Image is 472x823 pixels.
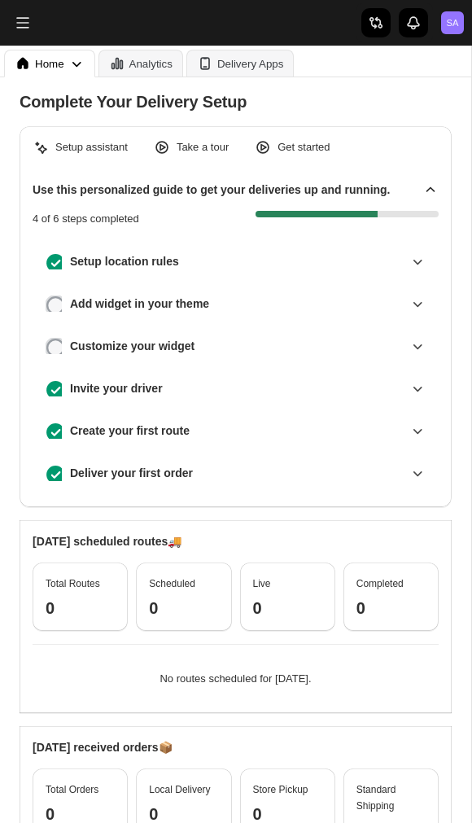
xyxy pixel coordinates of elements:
span: Standard Shipping [356,784,396,812]
button: Analytics [98,50,183,77]
div: Delivery Apps [217,58,284,70]
span: Complete Your Delivery Setup [20,93,247,111]
div: Analytics [129,58,173,70]
button: Delivery Apps [186,50,295,77]
span: Scrollengine Admin [441,11,464,34]
span: Scheduled [149,578,195,589]
p: Take a tour [177,139,229,155]
h3: Create your first route [70,422,190,439]
p: [DATE] received orders 📦 [33,739,439,755]
button: Home [4,50,95,77]
h3: 0 [149,598,218,618]
p: 4 of 6 steps completed [33,211,139,227]
button: Toggle menu [8,8,37,37]
h3: Setup location rules [70,253,179,269]
span: Total Routes [46,578,100,589]
h3: 0 [46,598,115,618]
text: SA [447,18,459,28]
p: No routes scheduled for [DATE]. [46,671,426,687]
h3: 0 [253,598,322,618]
span: Local Delivery [149,784,210,795]
h3: 0 [356,598,426,618]
div: Home [35,58,64,70]
span: Completed [356,578,404,589]
span: Live [253,578,271,589]
h3: Customize your widget [70,338,194,354]
h3: Deliver your first order [70,465,193,481]
h2: Use this personalized guide to get your deliveries up and running. [33,182,391,198]
span: Store Pickup [253,784,308,795]
span: Total Orders [46,784,98,795]
p: Get started [278,139,330,155]
h3: Invite your driver [70,380,163,396]
h3: Add widget in your theme [70,295,209,312]
p: [DATE] scheduled routes 🚚 [33,533,439,549]
p: Setup assistant [55,139,128,155]
button: User menu [439,10,465,36]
